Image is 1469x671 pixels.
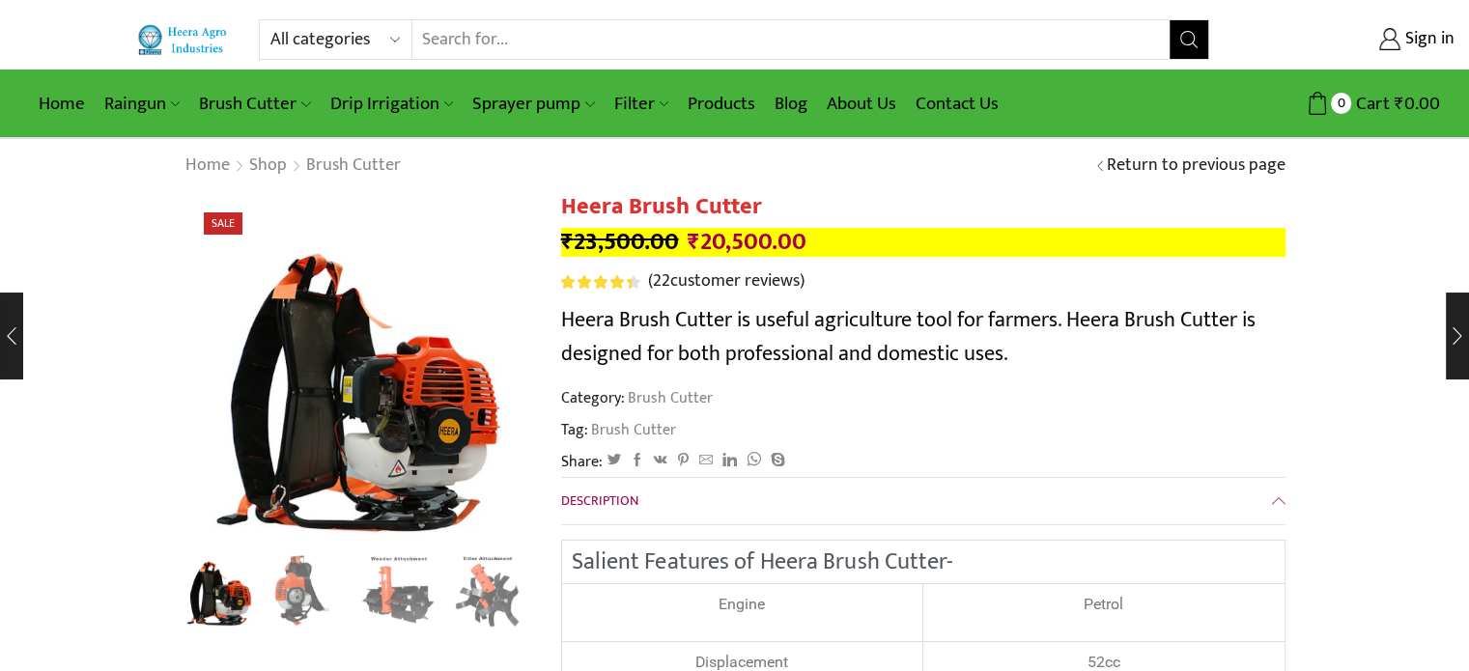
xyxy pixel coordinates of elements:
a: Brush Cutter [625,385,713,410]
span: 0 [1331,93,1351,113]
a: Brush Cutter [189,81,320,126]
a: (22customer reviews) [648,269,805,294]
span: Heera Brush Cutter is useful agriculture tool for farmers. Heera Brush Cutter is designed for bot... [561,302,1256,372]
span: Tag: [561,419,1285,441]
a: Raingun [95,81,189,126]
a: Home [184,154,231,179]
span: Sign in [1400,27,1455,52]
nav: Breadcrumb [184,154,402,179]
span: 22 [653,266,670,295]
p: Engine [572,594,913,616]
a: Description [561,478,1285,524]
a: Tiller Attachmnet [447,550,527,630]
a: About Us [817,81,906,126]
a: Home [29,81,95,126]
a: Shop [248,154,288,179]
a: Drip Irrigation [321,81,463,126]
span: ₹ [561,222,574,262]
span: Sale [204,212,242,235]
a: Filter [605,81,678,126]
div: 1 / 8 [184,193,532,541]
a: Sprayer pump [463,81,604,126]
a: 0 Cart ₹0.00 [1229,86,1440,122]
li: 3 / 8 [358,550,438,628]
a: Blog [765,81,817,126]
div: Rated 4.55 out of 5 [561,275,639,289]
a: Brush Cutter [305,154,402,179]
a: Sign in [1238,22,1455,57]
h1: Heera Brush Cutter [561,193,1285,221]
li: 4 / 8 [447,550,527,628]
a: Return to previous page [1107,154,1285,179]
p: Petrol [933,594,1275,616]
a: 4 [268,550,349,630]
span: Description [561,489,638,512]
span: Rated out of 5 based on customer ratings [561,275,633,289]
span: ₹ [688,222,700,262]
a: Products [678,81,765,126]
bdi: 23,500.00 [561,222,679,262]
span: ₹ [1395,89,1404,119]
button: Search button [1170,20,1208,59]
a: Brush Cutter [588,419,676,441]
h2: Salient Features of Heera Brush Cutter- [572,550,1275,573]
span: Share: [561,451,603,473]
span: Category: [561,387,713,409]
input: Search for... [412,20,1171,59]
span: 22 [561,275,643,289]
img: Heera Brush Cutter [180,547,260,628]
a: Contact Us [906,81,1008,126]
li: 2 / 8 [268,550,349,628]
bdi: 20,500.00 [688,222,806,262]
bdi: 0.00 [1395,89,1440,119]
li: 1 / 8 [180,550,260,628]
a: Weeder Ataachment [358,550,438,630]
span: Cart [1351,91,1390,117]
